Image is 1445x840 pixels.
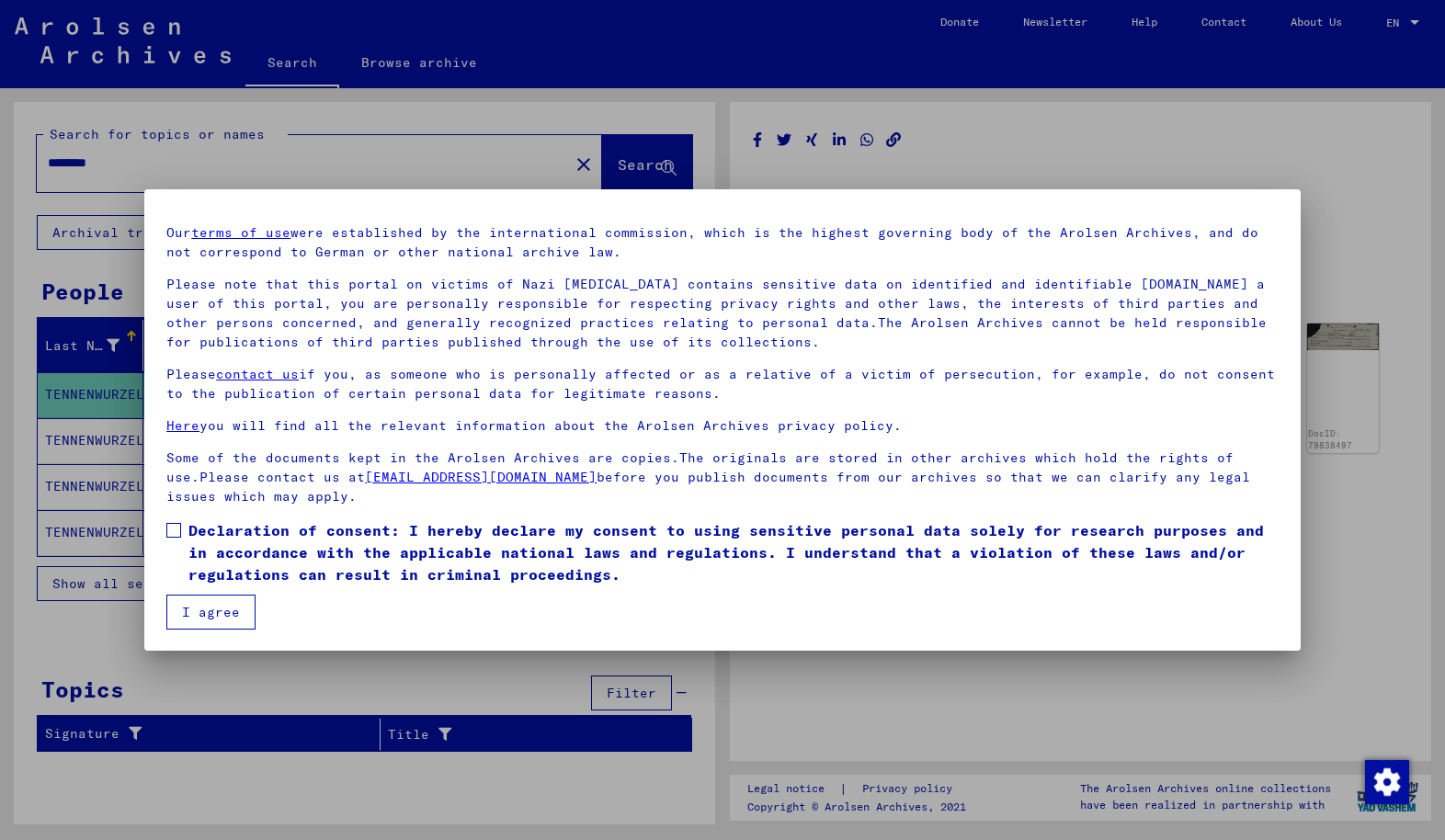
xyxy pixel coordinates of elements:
[216,366,299,382] a: contact us
[166,448,1279,506] p: Some of the documents kept in the Arolsen Archives are copies.The originals are stored in other a...
[365,469,597,485] a: [EMAIL_ADDRESS][DOMAIN_NAME]
[1365,760,1409,804] img: Change consent
[166,275,1279,352] p: Please note that this portal on victims of Nazi [MEDICAL_DATA] contains sensitive data on identif...
[188,519,1279,585] span: Declaration of consent: I hereby declare my consent to using sensitive personal data solely for r...
[166,417,199,434] a: Here
[191,224,290,241] a: terms of use
[166,416,1279,436] p: you will find all the relevant information about the Arolsen Archives privacy policy.
[166,595,256,630] button: I agree
[166,223,1279,262] p: Our were established by the international commission, which is the highest governing body of the ...
[166,365,1279,403] p: Please if you, as someone who is personally affected or as a relative of a victim of persecution,...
